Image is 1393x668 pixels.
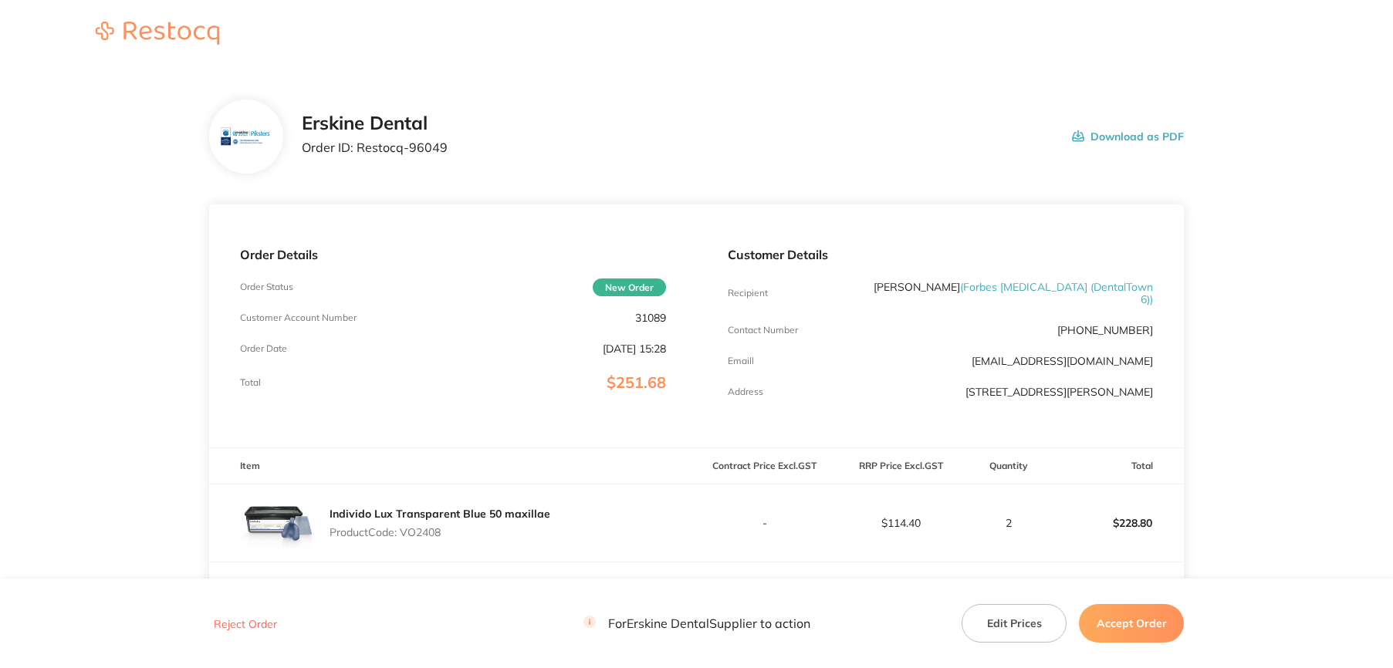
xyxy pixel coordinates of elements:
p: 2 [970,517,1046,529]
p: Product Code: VO2408 [330,526,550,538]
span: ( Forbes [MEDICAL_DATA] (DentalTown 6) ) [960,280,1153,306]
p: [PHONE_NUMBER] [1057,324,1153,336]
p: Total [240,377,261,388]
p: $114.40 [833,517,969,529]
img: bnV5aml6aA [221,112,271,162]
img: Restocq logo [80,22,235,45]
img: ZHc3NXFzcw [240,484,317,562]
p: For Erskine Dental Supplier to action [583,616,810,631]
p: $228.80 [1048,504,1183,541]
p: Order Status [240,282,293,292]
button: Reject Order [209,617,282,631]
p: Address [728,386,763,397]
p: Order ID: Restocq- 96049 [302,140,448,154]
p: Emaill [728,356,754,366]
button: Accept Order [1079,604,1184,643]
p: Recipient [728,288,768,299]
th: Contract Price Excl. GST [697,448,833,484]
h2: Erskine Dental [302,113,448,134]
a: [EMAIL_ADDRESS][DOMAIN_NAME] [972,354,1153,368]
p: Order Details [240,248,666,261]
p: Customer Details [728,248,1154,261]
p: Contact Number [728,325,798,336]
a: Restocq logo [80,22,235,47]
span: $251.68 [607,373,666,392]
p: Customer Account Number [240,312,357,323]
p: [STREET_ADDRESS][PERSON_NAME] [965,386,1153,398]
button: Edit Prices [962,604,1067,643]
button: Download as PDF [1072,113,1184,160]
p: [DATE] 15:28 [603,342,666,355]
th: RRP Price Excl. GST [833,448,969,484]
p: [PERSON_NAME] [869,281,1153,305]
a: Individo Lux Transparent Blue 50 maxillae [330,507,550,521]
span: New Order [593,278,666,296]
th: Item [209,448,697,484]
p: Order Date [240,343,287,354]
th: Quantity [969,448,1047,484]
th: Total [1047,448,1184,484]
p: - [698,517,833,529]
td: Message: - [209,562,697,609]
p: 31089 [635,312,666,324]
